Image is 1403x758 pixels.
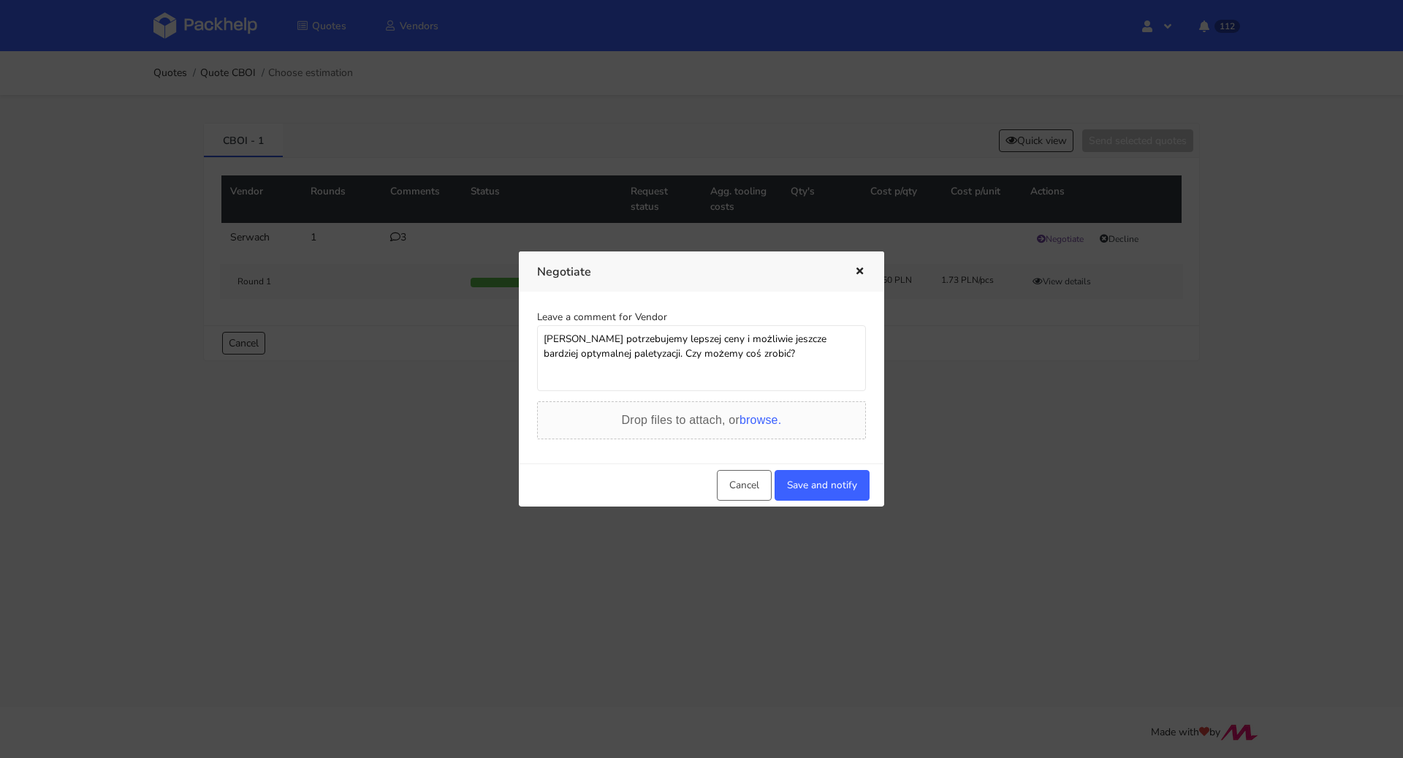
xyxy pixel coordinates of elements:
[537,310,866,325] div: Leave a comment for Vendor
[622,414,782,426] span: Drop files to attach, or
[775,470,870,501] button: Save and notify
[717,470,772,501] button: Cancel
[739,414,781,426] span: browse.
[537,262,832,282] h3: Negotiate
